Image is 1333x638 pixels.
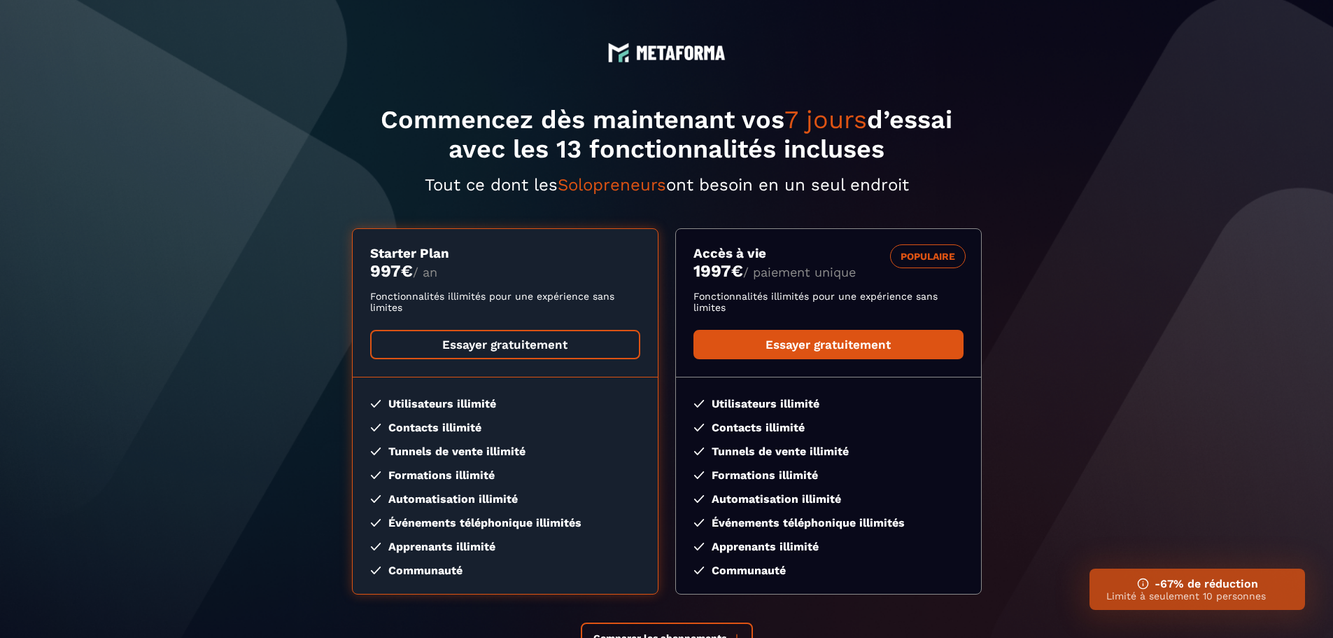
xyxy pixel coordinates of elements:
li: Événements téléphonique illimités [693,516,964,529]
h3: Starter Plan [370,246,640,261]
h3: -67% de réduction [1106,577,1288,590]
img: checked [370,519,381,527]
img: checked [693,543,705,550]
img: logo [608,42,629,63]
li: Contacts illimité [370,421,640,434]
currency: € [401,261,413,281]
li: Communauté [370,564,640,577]
li: Tunnels de vente illimité [370,445,640,458]
li: Utilisateurs illimité [693,397,964,410]
img: checked [370,424,381,431]
li: Automatisation illimité [693,492,964,506]
currency: € [731,261,743,281]
li: Utilisateurs illimité [370,397,640,410]
img: checked [370,495,381,503]
img: checked [693,448,705,455]
money: 1997 [693,261,743,281]
a: Essayer gratuitement [370,330,640,359]
li: Événements téléphonique illimités [370,516,640,529]
p: Limité à seulement 10 personnes [1106,590,1288,602]
h3: Accès à vie [693,246,964,261]
img: checked [693,567,705,574]
li: Contacts illimité [693,421,964,434]
img: checked [370,400,381,408]
img: checked [693,519,705,527]
img: checked [693,424,705,431]
span: Solopreneurs [558,175,666,195]
li: Formations illimité [693,469,964,482]
li: Apprenants illimité [370,540,640,553]
img: checked [370,567,381,574]
li: Automatisation illimité [370,492,640,506]
li: Apprenants illimité [693,540,964,553]
img: checked [370,543,381,550]
img: checked [370,471,381,479]
a: Essayer gratuitement [693,330,964,359]
div: POPULAIRE [890,244,966,268]
span: / an [413,265,437,279]
li: Formations illimité [370,469,640,482]
img: checked [693,495,705,503]
li: Communauté [693,564,964,577]
img: checked [370,448,381,455]
p: Tout ce dont les ont besoin en un seul endroit [352,175,982,195]
img: checked [693,400,705,408]
img: logo [636,46,726,60]
span: 7 jours [784,105,867,134]
li: Tunnels de vente illimité [693,445,964,458]
p: Fonctionnalités illimités pour une expérience sans limites [693,291,964,313]
span: / paiement unique [743,265,856,279]
h1: Commencez dès maintenant vos d’essai avec les 13 fonctionnalités incluses [352,105,982,164]
img: ifno [1137,578,1149,590]
money: 997 [370,261,413,281]
img: checked [693,471,705,479]
p: Fonctionnalités illimités pour une expérience sans limites [370,291,640,313]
